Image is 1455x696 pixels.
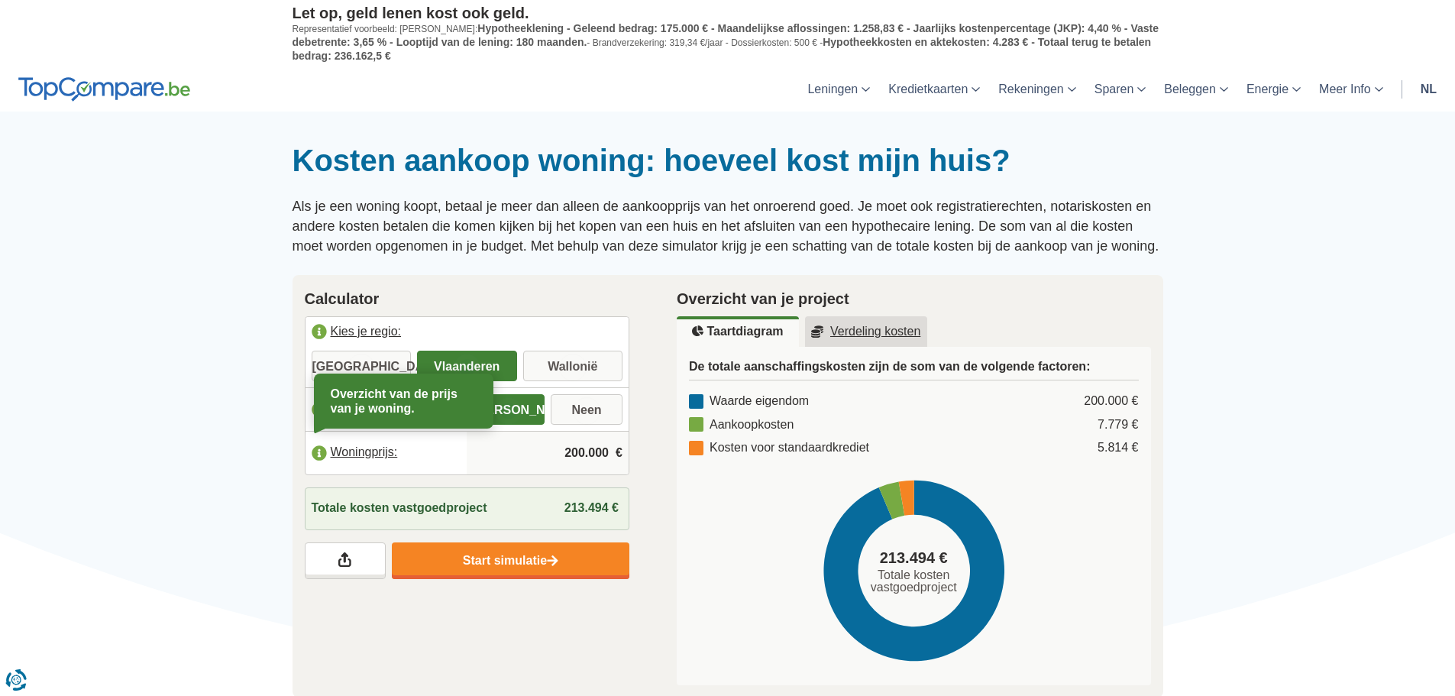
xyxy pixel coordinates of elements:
[523,351,623,381] label: Wallonië
[306,436,467,470] label: Woningprijs:
[18,77,190,102] img: TopCompare
[879,66,989,112] a: Kredietkaarten
[551,394,622,425] label: Neen
[293,4,1163,22] p: Let op, geld lenen kost ook geld.
[305,287,630,310] h2: Calculator
[547,555,558,568] img: Start simulatie
[1085,66,1156,112] a: Sparen
[473,394,545,425] label: [PERSON_NAME]
[616,445,622,462] span: €
[306,317,629,351] label: Kies je regio:
[1310,66,1392,112] a: Meer Info
[811,325,921,338] u: Verdeling kosten
[689,393,809,410] div: Waarde eigendom
[692,325,783,338] u: Taartdiagram
[305,542,386,579] a: Deel je resultaten
[1155,66,1237,112] a: Beleggen
[293,142,1163,179] h1: Kosten aankoop woning: hoeveel kost mijn huis?
[880,547,948,569] span: 213.494 €
[473,432,622,474] input: |
[689,359,1139,380] h3: De totale aanschaffingskosten zijn de som van de volgende factoren:
[293,36,1152,62] span: Hypotheekkosten en aktekosten: 4.283 € - Totaal terug te betalen bedrag: 236.162,5 €
[564,501,619,514] span: 213.494 €
[293,22,1159,48] span: Hypotheeklening - Geleend bedrag: 175.000 € - Maandelijkse aflossingen: 1.258,83 € - Jaarlijks ko...
[293,22,1163,63] p: Representatief voorbeeld: [PERSON_NAME]: - Brandverzekering: 319,34 €/jaar - Dossierkosten: 500 € -
[1411,66,1446,112] a: nl
[306,393,467,426] label: Enige eigen woning:
[677,287,1151,310] h2: Overzicht van je project
[1098,439,1138,457] div: 5.814 €
[689,416,794,434] div: Aankoopkosten
[689,439,869,457] div: Kosten voor standaardkrediet
[798,66,879,112] a: Leningen
[312,351,412,381] label: [GEOGRAPHIC_DATA]
[864,569,963,594] span: Totale kosten vastgoedproject
[312,500,487,517] span: Totale kosten vastgoedproject
[989,66,1085,112] a: Rekeningen
[1098,416,1138,434] div: 7.779 €
[293,197,1163,256] p: Als je een woning koopt, betaal je meer dan alleen de aankoopprijs van het onroerend goed. Je moe...
[320,380,487,422] div: Overzicht van de prijs van je woning.
[417,351,517,381] label: Vlaanderen
[392,542,629,579] a: Start simulatie
[1084,393,1138,410] div: 200.000 €
[1237,66,1310,112] a: Energie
